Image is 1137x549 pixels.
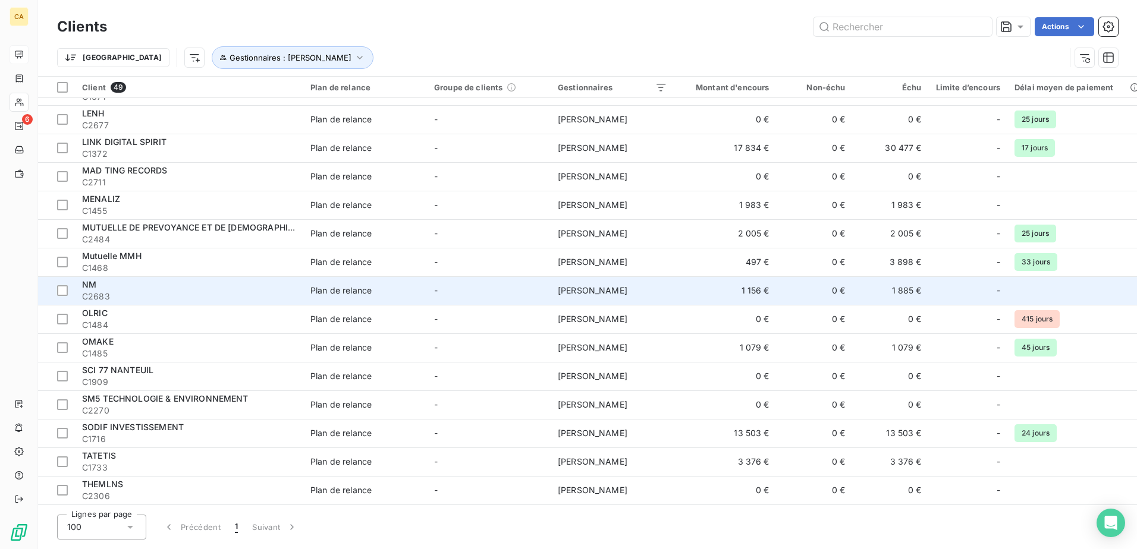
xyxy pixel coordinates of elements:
span: TATETIS [82,450,116,460]
button: Gestionnaires : [PERSON_NAME] [212,46,373,69]
span: C1909 [82,376,296,388]
div: Open Intercom Messenger [1097,509,1125,537]
td: 1 156 € [674,276,777,305]
span: - [434,114,438,124]
span: [PERSON_NAME] [558,371,627,381]
span: - [997,285,1000,296]
td: 0 € [674,305,777,333]
div: Plan de relance [310,256,372,268]
div: Plan de relance [310,113,372,125]
td: 0 € [674,105,777,134]
button: [GEOGRAPHIC_DATA] [57,48,169,67]
span: - [434,314,438,324]
h3: Clients [57,16,107,37]
span: - [997,228,1000,239]
span: Groupe de clients [434,83,503,92]
span: NM [82,279,96,289]
span: 6 [22,114,33,125]
td: 1 983 € [674,191,777,219]
td: 0 € [777,390,853,419]
span: 33 jours [1014,253,1057,271]
td: 0 € [674,476,777,504]
span: 25 jours [1014,225,1056,242]
div: Plan de relance [310,427,372,439]
span: MENALIZ [82,194,120,204]
div: Échu [860,83,922,92]
span: - [997,427,1000,439]
span: [PERSON_NAME] [558,485,627,495]
td: 30 477 € [853,134,929,162]
span: - [434,485,438,495]
td: 1 983 € [853,191,929,219]
span: - [997,142,1000,154]
td: 13 503 € [674,419,777,447]
span: - [997,370,1000,382]
span: 100 [67,521,81,533]
span: 17 jours [1014,139,1055,157]
div: Plan de relance [310,228,372,239]
td: 0 € [777,305,853,333]
button: Suivant [245,515,305,539]
span: - [997,342,1000,354]
span: THEMLNS [82,479,123,489]
span: - [434,257,438,267]
div: Plan de relance [310,370,372,382]
div: CA [10,7,29,26]
div: Plan de relance [310,313,372,325]
div: Plan de relance [310,142,372,154]
td: 0 € [777,105,853,134]
span: - [997,313,1000,325]
span: - [434,342,438,352]
div: Montant d'encours [681,83,769,92]
span: 24 jours [1014,424,1057,442]
span: - [997,456,1000,468]
span: MUTUELLE DE PREVOYANCE ET DE [DEMOGRAPHIC_DATA] - MPS [82,222,349,232]
td: 0 € [777,362,853,390]
td: 0 € [777,191,853,219]
span: - [434,200,438,210]
span: 25 jours [1014,111,1056,128]
span: - [434,143,438,153]
span: C1716 [82,433,296,445]
span: C1455 [82,205,296,217]
td: 0 € [777,134,853,162]
span: - [434,399,438,409]
button: 1 [228,515,245,539]
span: - [434,228,438,238]
span: LINK DIGITAL SPIRIT [82,137,167,147]
span: - [434,285,438,295]
div: Plan de relance [310,199,372,211]
span: C1468 [82,262,296,274]
td: 0 € [853,105,929,134]
span: 45 jours [1014,339,1057,356]
span: [PERSON_NAME] [558,171,627,181]
td: 3 898 € [853,248,929,276]
td: 1 079 € [674,333,777,362]
td: 0 € [777,248,853,276]
span: - [997,113,1000,125]
span: [PERSON_NAME] [558,143,627,153]
span: - [434,428,438,438]
div: Gestionnaires [558,83,667,92]
div: Non-échu [784,83,846,92]
span: [PERSON_NAME] [558,114,627,124]
span: OMAKE [82,336,114,346]
span: LENH [82,108,105,118]
td: 0 € [674,362,777,390]
div: Plan de relance [310,456,372,468]
span: [PERSON_NAME] [558,228,627,238]
span: - [997,171,1000,182]
td: 0 € [777,476,853,504]
td: 1 885 € [853,276,929,305]
span: 49 [111,82,126,93]
span: [PERSON_NAME] [558,314,627,324]
span: Gestionnaires : [PERSON_NAME] [230,53,351,62]
div: Plan de relance [310,171,372,182]
span: Client [82,83,106,92]
div: Plan de relance [310,83,420,92]
span: - [434,456,438,466]
span: [PERSON_NAME] [558,200,627,210]
span: - [997,199,1000,211]
span: C1485 [82,348,296,359]
td: 0 € [853,305,929,333]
